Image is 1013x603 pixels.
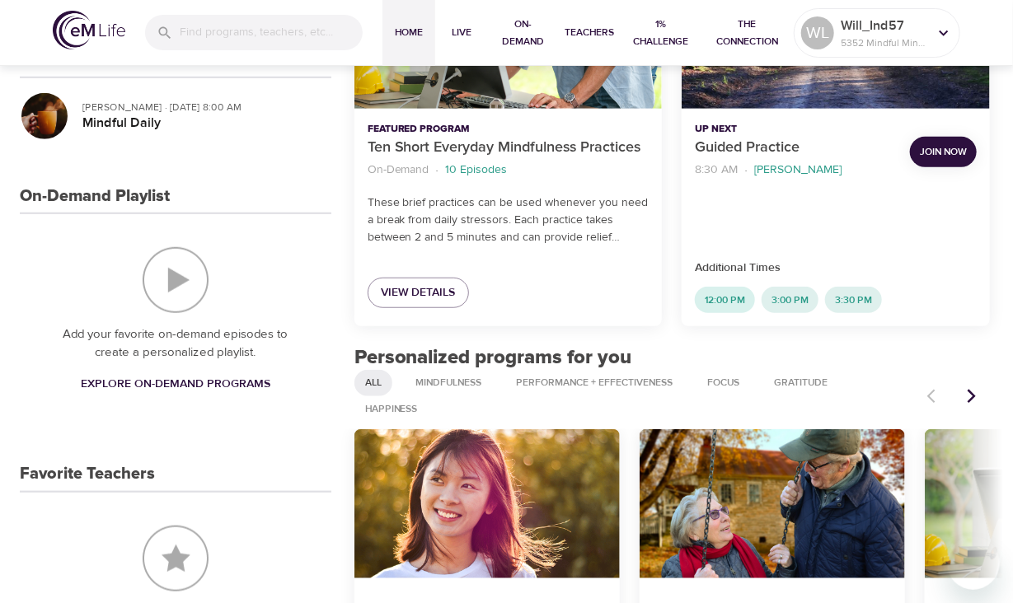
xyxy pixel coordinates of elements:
li: · [436,159,439,181]
div: Focus [697,370,751,396]
div: All [354,370,392,396]
img: logo [53,11,125,49]
p: 8:30 AM [695,161,738,179]
input: Find programs, teachers, etc... [180,15,363,50]
span: Explore On-Demand Programs [81,374,270,395]
h5: Mindful Daily [82,115,318,132]
p: 5352 Mindful Minutes [841,35,928,50]
p: Add your favorite on-demand episodes to create a personalized playlist. [53,325,298,362]
p: Ten Short Everyday Mindfulness Practices [368,137,650,159]
img: Favorite Teachers [143,526,209,591]
iframe: Button to launch messaging window [947,537,1000,590]
span: The Connection [707,16,787,50]
div: Mindfulness [406,370,493,396]
p: Up Next [695,122,897,137]
div: WL [801,16,834,49]
button: Next items [954,378,990,414]
span: All [355,376,392,390]
h3: Favorite Teachers [20,465,155,484]
h2: Personalized programs for you [354,346,990,370]
p: [PERSON_NAME] · [DATE] 8:00 AM [82,100,318,115]
p: On-Demand [368,161,429,179]
h3: On-Demand Playlist [20,187,170,206]
p: Additional Times [695,259,977,277]
p: [PERSON_NAME] [754,161,842,179]
span: 1% Challenge [627,16,694,50]
p: 10 Episodes [446,161,508,179]
div: 3:00 PM [762,287,818,313]
img: On-Demand Playlist [143,247,209,313]
span: 3:00 PM [762,293,818,307]
span: Performance + Effectiveness [507,376,683,390]
button: 7 Days of Aging Gracefully [640,429,905,578]
span: Join Now [920,143,967,161]
nav: breadcrumb [695,159,897,181]
span: Teachers [565,24,614,41]
p: These brief practices can be used whenever you need a break from daily stressors. Each practice t... [368,194,650,246]
div: 12:00 PM [695,287,755,313]
button: Join Now [910,137,977,167]
span: Focus [698,376,750,390]
a: Explore On-Demand Programs [74,369,277,400]
div: 3:30 PM [825,287,882,313]
span: View Details [381,283,456,303]
p: Guided Practice [695,137,897,159]
a: View Details [368,278,469,308]
p: Will_Ind57 [841,16,928,35]
div: Performance + Effectiveness [506,370,684,396]
button: 7 Days of Emotional Intelligence [354,429,620,578]
div: Happiness [354,396,429,423]
span: Live [442,24,481,41]
span: Happiness [355,402,428,416]
span: 3:30 PM [825,293,882,307]
span: On-Demand [495,16,551,50]
span: Home [389,24,429,41]
p: Featured Program [368,122,650,137]
div: Gratitude [764,370,839,396]
nav: breadcrumb [368,159,650,181]
span: Mindfulness [406,376,492,390]
span: Gratitude [765,376,838,390]
span: 12:00 PM [695,293,755,307]
li: · [744,159,748,181]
